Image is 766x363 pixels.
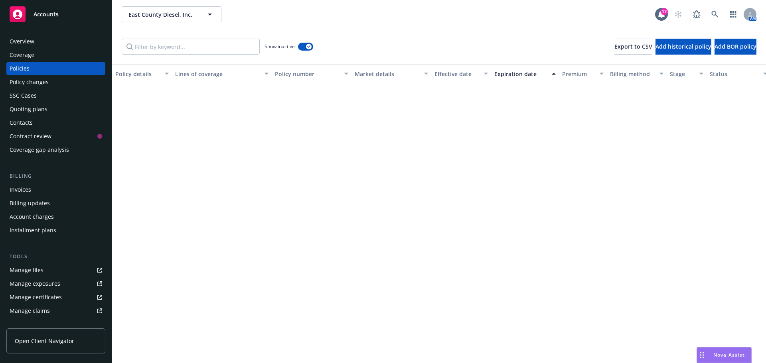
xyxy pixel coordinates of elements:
[431,64,491,83] button: Effective date
[6,49,105,61] a: Coverage
[6,197,105,210] a: Billing updates
[355,70,419,78] div: Market details
[15,337,74,345] span: Open Client Navigator
[559,64,607,83] button: Premium
[115,70,160,78] div: Policy details
[6,130,105,143] a: Contract review
[351,64,431,83] button: Market details
[670,6,686,22] a: Start snowing
[6,76,105,88] a: Policy changes
[10,62,30,75] div: Policies
[697,347,752,363] button: Nova Assist
[122,39,260,55] input: Filter by keyword...
[434,70,479,78] div: Effective date
[265,43,295,50] span: Show inactive
[610,70,655,78] div: Billing method
[10,49,34,61] div: Coverage
[10,103,47,116] div: Quoting plans
[6,224,105,237] a: Installment plans
[10,224,56,237] div: Installment plans
[6,304,105,317] a: Manage claims
[272,64,351,83] button: Policy number
[112,64,172,83] button: Policy details
[10,183,31,196] div: Invoices
[494,70,547,78] div: Expiration date
[6,183,105,196] a: Invoices
[275,70,340,78] div: Policy number
[6,3,105,26] a: Accounts
[6,62,105,75] a: Policies
[6,210,105,223] a: Account charges
[6,291,105,304] a: Manage certificates
[6,277,105,290] a: Manage exposures
[10,143,69,156] div: Coverage gap analysis
[34,11,59,18] span: Accounts
[562,70,595,78] div: Premium
[6,103,105,116] a: Quoting plans
[10,304,50,317] div: Manage claims
[614,43,652,50] span: Export to CSV
[614,39,652,55] button: Export to CSV
[128,10,197,19] span: East County Diesel, Inc.
[10,264,43,277] div: Manage files
[10,291,62,304] div: Manage certificates
[6,264,105,277] a: Manage files
[10,210,54,223] div: Account charges
[175,70,260,78] div: Lines of coverage
[661,8,668,15] div: 17
[10,277,60,290] div: Manage exposures
[6,116,105,129] a: Contacts
[713,351,745,358] span: Nova Assist
[707,6,723,22] a: Search
[655,39,711,55] button: Add historical policy
[725,6,741,22] a: Switch app
[10,116,33,129] div: Contacts
[715,43,756,50] span: Add BOR policy
[667,64,707,83] button: Stage
[607,64,667,83] button: Billing method
[655,43,711,50] span: Add historical policy
[172,64,272,83] button: Lines of coverage
[10,89,37,102] div: SSC Cases
[10,130,51,143] div: Contract review
[689,6,705,22] a: Report a Bug
[10,35,34,48] div: Overview
[6,172,105,180] div: Billing
[697,347,707,363] div: Drag to move
[6,253,105,261] div: Tools
[710,70,758,78] div: Status
[715,39,756,55] button: Add BOR policy
[122,6,221,22] button: East County Diesel, Inc.
[6,143,105,156] a: Coverage gap analysis
[10,197,50,210] div: Billing updates
[670,70,695,78] div: Stage
[6,89,105,102] a: SSC Cases
[10,76,49,88] div: Policy changes
[10,318,47,331] div: Manage BORs
[491,64,559,83] button: Expiration date
[6,318,105,331] a: Manage BORs
[6,35,105,48] a: Overview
